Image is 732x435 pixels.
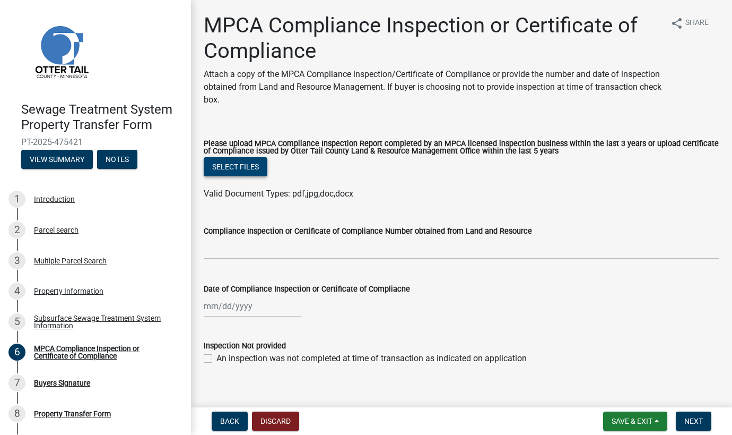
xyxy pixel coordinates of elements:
div: 1 [8,191,25,208]
div: Multiple Parcel Search [34,257,107,265]
div: 2 [8,221,25,238]
div: MPCA Compliance Inspection or Certificate of Compliance [34,345,174,360]
span: Save & Exit [612,417,652,425]
span: Share [685,17,709,30]
div: Property Information [34,287,103,295]
i: share [670,17,683,30]
button: Next [676,412,711,431]
div: 6 [8,344,25,361]
wm-modal-confirm: Notes [97,156,137,164]
h1: MPCA Compliance Inspection or Certificate of Compliance [204,13,662,64]
span: Back [220,417,239,425]
div: Property Transfer Form [34,410,111,417]
div: 8 [8,405,25,422]
img: Otter Tail County, Minnesota [21,11,101,91]
button: Back [212,412,248,431]
label: Compliance Inspection or Certificate of Compliance Number obtained from Land and Resource [204,228,532,235]
div: Subsurface Sewage Treatment System Information [34,314,174,329]
div: 7 [8,374,25,391]
div: Introduction [34,195,75,203]
div: 4 [8,283,25,300]
span: PT-2025-475421 [21,137,170,147]
label: An inspection was not completed at time of transaction as indicated on application [216,352,527,365]
button: Save & Exit [603,412,667,431]
label: Please upload MPCA Compliance Inspection Report completed by an MPCA licensed inspection business... [204,140,719,156]
button: View Summary [21,150,93,169]
h4: Sewage Treatment System Property Transfer Form [21,102,182,133]
span: Next [684,417,703,425]
div: 3 [8,252,25,269]
button: Select files [204,157,267,176]
input: mm/dd/yyyy [204,295,301,317]
div: Parcel search [34,226,79,234]
button: Discard [252,412,299,431]
button: shareShare [662,13,717,33]
label: Date of Compliance Inspection or Certificate of Compliacne [204,286,410,293]
wm-modal-confirm: Summary [21,156,93,164]
label: Inspection Not provided [204,343,286,350]
p: Attach a copy of the MPCA Compliance inspection/Certificate of Compliance or provide the number a... [204,68,662,106]
button: Notes [97,150,137,169]
span: Valid Document Types: pdf,jpg,doc,docx [204,189,353,199]
div: Buyers Signature [34,379,90,387]
div: 5 [8,313,25,330]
